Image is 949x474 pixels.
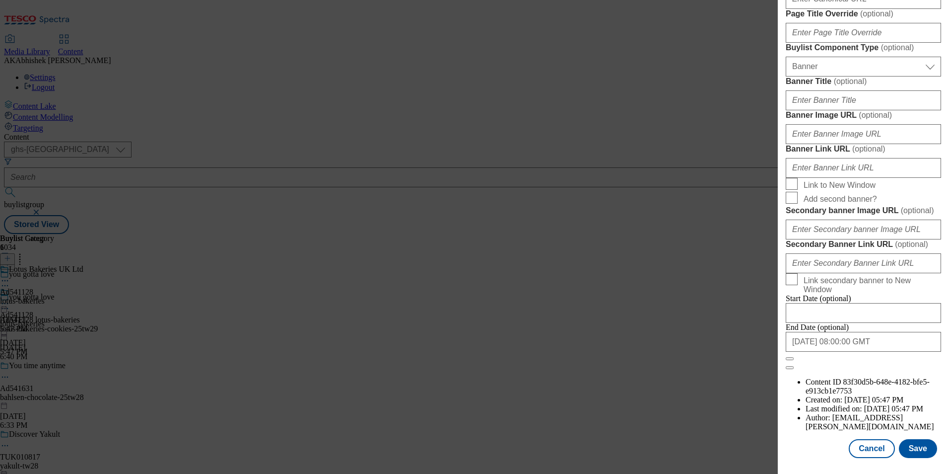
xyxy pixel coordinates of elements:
[786,332,941,352] input: Enter Date
[806,378,930,395] span: 83f30d5b-648e-4182-bfe5-e913cb1e7753
[786,220,941,239] input: Enter Secondary banner Image URL
[804,195,877,204] span: Add second banner?
[804,276,937,294] span: Link secondary banner to New Window
[860,9,893,18] span: ( optional )
[844,395,903,404] span: [DATE] 05:47 PM
[786,90,941,110] input: Enter Banner Title
[806,413,941,431] li: Author:
[859,111,892,119] span: ( optional )
[786,144,941,154] label: Banner Link URL
[806,395,941,404] li: Created on:
[786,357,794,360] button: Close
[901,206,934,215] span: ( optional )
[786,303,941,323] input: Enter Date
[806,404,941,413] li: Last modified on:
[806,378,941,395] li: Content ID
[786,23,941,43] input: Enter Page Title Override
[864,404,923,413] span: [DATE] 05:47 PM
[895,240,928,248] span: ( optional )
[786,253,941,273] input: Enter Secondary Banner Link URL
[786,43,941,53] label: Buylist Component Type
[786,294,851,303] span: Start Date (optional)
[786,124,941,144] input: Enter Banner Image URL
[786,9,941,19] label: Page Title Override
[852,145,885,153] span: ( optional )
[786,110,941,120] label: Banner Image URL
[849,439,894,458] button: Cancel
[786,239,941,249] label: Secondary Banner Link URL
[786,323,849,331] span: End Date (optional)
[786,77,941,86] label: Banner Title
[786,158,941,178] input: Enter Banner Link URL
[804,181,876,190] span: Link to New Window
[881,43,914,52] span: ( optional )
[899,439,937,458] button: Save
[786,206,941,216] label: Secondary banner Image URL
[806,413,934,431] span: [EMAIL_ADDRESS][PERSON_NAME][DOMAIN_NAME]
[834,77,867,85] span: ( optional )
